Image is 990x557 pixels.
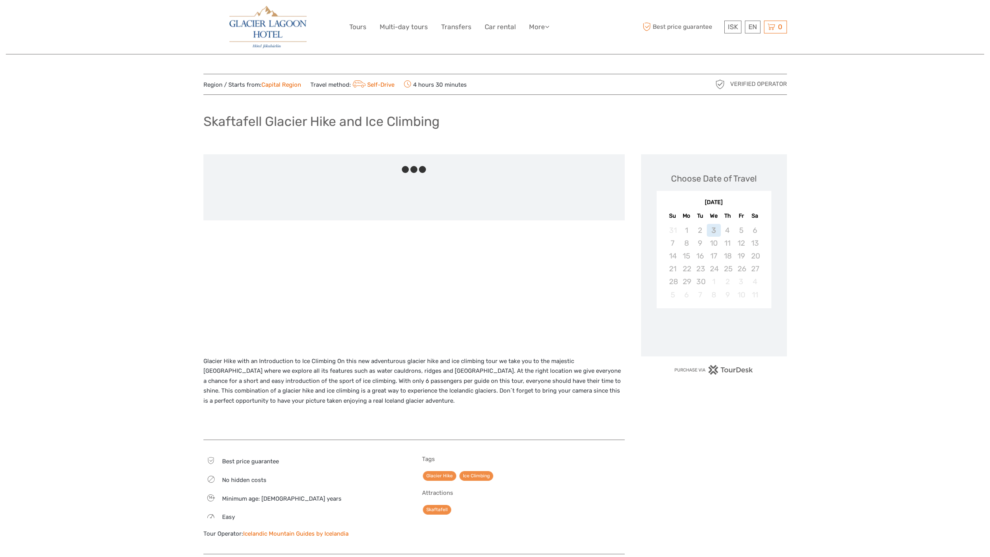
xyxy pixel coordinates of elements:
span: Best price guarantee [222,458,279,465]
h1: Skaftafell Glacier Hike and Ice Climbing [203,113,440,129]
div: Not available Friday, September 5th, 2025 [734,224,748,237]
span: Region / Starts from: [203,81,301,89]
div: Not available Tuesday, September 9th, 2025 [693,237,707,250]
span: 4 hours 30 minutes [404,79,467,90]
a: Multi-day tours [380,21,428,33]
span: Easy [222,513,235,520]
div: Not available Saturday, September 13th, 2025 [748,237,762,250]
div: Not available Thursday, October 9th, 2025 [721,288,734,301]
div: Not available Thursday, September 25th, 2025 [721,262,734,275]
div: Not available Sunday, October 5th, 2025 [666,288,680,301]
div: Not available Wednesday, September 24th, 2025 [707,262,720,275]
div: Su [666,211,680,221]
p: Glacier Hike with an Introduction to Ice Climbing On this new adventurous glacier hike and ice cl... [203,356,625,406]
div: Tu [693,211,707,221]
img: verified_operator_grey_128.png [714,78,726,91]
div: Not available Thursday, October 2nd, 2025 [721,275,734,288]
a: Skaftafell [423,505,451,515]
div: Not available Saturday, September 27th, 2025 [748,262,762,275]
div: Not available Friday, September 19th, 2025 [734,250,748,262]
div: Not available Saturday, September 6th, 2025 [748,224,762,237]
div: Not available Friday, October 10th, 2025 [734,288,748,301]
div: Not available Sunday, August 31st, 2025 [666,224,680,237]
div: Not available Monday, September 29th, 2025 [680,275,693,288]
div: Not available Sunday, September 21st, 2025 [666,262,680,275]
div: Not available Friday, September 26th, 2025 [734,262,748,275]
span: ISK [728,23,738,31]
div: Tour Operator: [203,530,406,538]
div: Choose Date of Travel [671,173,757,185]
a: Self-Drive [351,81,395,88]
div: month 2025-09 [659,224,769,301]
div: Not available Saturday, October 11th, 2025 [748,288,762,301]
a: Transfers [441,21,471,33]
div: Not available Thursday, September 4th, 2025 [721,224,734,237]
h5: Attractions [422,489,625,496]
span: Best price guarantee [641,21,722,33]
div: Not available Monday, October 6th, 2025 [680,288,693,301]
h5: Tags [422,456,625,463]
div: Mo [680,211,693,221]
div: Not available Monday, September 15th, 2025 [680,250,693,262]
span: No hidden costs [222,477,266,484]
span: Minimum age: [DEMOGRAPHIC_DATA] years [222,495,342,502]
a: Capital Region [261,81,301,88]
a: More [529,21,549,33]
div: We [707,211,720,221]
a: Icelandic Mountain Guides by Icelandia [243,530,349,537]
div: Not available Wednesday, September 3rd, 2025 [707,224,720,237]
div: Not available Tuesday, October 7th, 2025 [693,288,707,301]
div: Th [721,211,734,221]
div: Loading... [711,328,717,334]
div: Not available Friday, September 12th, 2025 [734,237,748,250]
div: Sa [748,211,762,221]
div: Not available Tuesday, September 30th, 2025 [693,275,707,288]
div: Not available Wednesday, October 1st, 2025 [707,275,720,288]
div: Not available Thursday, September 18th, 2025 [721,250,734,262]
div: Not available Saturday, October 4th, 2025 [748,275,762,288]
span: 0 [777,23,783,31]
div: Not available Thursday, September 11th, 2025 [721,237,734,250]
span: Verified Operator [730,80,787,88]
div: Not available Friday, October 3rd, 2025 [734,275,748,288]
div: Not available Sunday, September 28th, 2025 [666,275,680,288]
div: [DATE] [657,199,771,207]
div: Not available Monday, September 22nd, 2025 [680,262,693,275]
div: Fr [734,211,748,221]
a: Glacier Hike [423,471,456,481]
img: 2790-86ba44ba-e5e5-4a53-8ab7-28051417b7bc_logo_big.jpg [230,6,307,48]
div: Not available Wednesday, September 17th, 2025 [707,250,720,262]
a: Ice Climbing [459,471,493,481]
span: 14 [205,495,216,500]
span: Travel method: [310,79,395,90]
div: Not available Wednesday, September 10th, 2025 [707,237,720,250]
img: PurchaseViaTourDesk.png [674,365,753,375]
div: Not available Monday, September 8th, 2025 [680,237,693,250]
a: Tours [349,21,366,33]
div: Not available Tuesday, September 23rd, 2025 [693,262,707,275]
div: EN [745,21,760,33]
div: Not available Tuesday, September 16th, 2025 [693,250,707,262]
div: Not available Wednesday, October 8th, 2025 [707,288,720,301]
a: Car rental [485,21,516,33]
div: Not available Tuesday, September 2nd, 2025 [693,224,707,237]
div: Not available Monday, September 1st, 2025 [680,224,693,237]
div: Not available Sunday, September 7th, 2025 [666,237,680,250]
div: Not available Sunday, September 14th, 2025 [666,250,680,262]
div: Not available Saturday, September 20th, 2025 [748,250,762,262]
